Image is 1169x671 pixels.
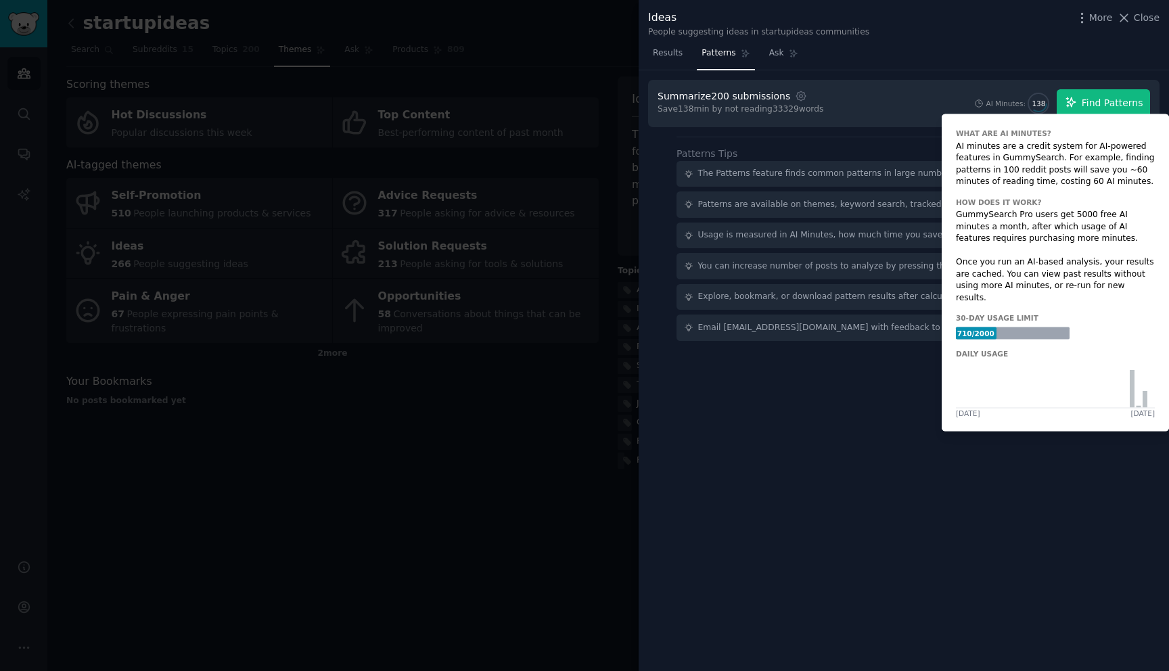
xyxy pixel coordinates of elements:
a: Patterns [697,43,754,70]
span: 138 [1032,99,1045,108]
div: [DATE] [1130,409,1155,418]
div: Save 138 min by not reading 33329 words [658,103,823,116]
div: You can increase number of posts to analyze by pressing the gear icon (best results with 200) [698,260,1088,273]
span: Close [1134,11,1160,25]
button: Find Patterns [1057,89,1150,118]
div: AI Minutes: [986,99,1026,108]
div: Patterns are available on themes, keyword search, tracked keywords, and bookmarks [698,199,1053,211]
span: Results [653,47,683,60]
div: 30-day usage limit [956,313,1038,323]
button: Close [1117,11,1160,25]
div: Summarize 200 submissions [658,89,790,103]
button: More [1075,11,1113,25]
div: AI minutes are a credit system for AI-powered features in GummySearch. For example, finding patte... [956,140,1155,187]
div: How does it work? [956,197,1042,206]
span: More [1089,11,1113,25]
div: Ideas [648,9,869,26]
span: Ask [769,47,784,60]
div: Explore, bookmark, or download pattern results after calculating [698,291,966,303]
a: Ask [764,43,803,70]
div: People suggesting ideas in startupideas communities [648,26,869,39]
div: Daily usage [956,348,1008,358]
span: Patterns [702,47,735,60]
div: What are AI Minutes? [956,129,1051,138]
a: Results [648,43,687,70]
div: The Patterns feature finds common patterns in large numbers of Reddit posts/comments [698,168,1066,180]
div: [DATE] [956,409,980,418]
div: GummySearch Pro users get 5000 free AI minutes a month, after which usage of AI features requires... [956,209,1155,304]
div: Email [EMAIL_ADDRESS][DOMAIN_NAME] with feedback to improve AI Patterns! [698,322,1028,334]
label: Patterns Tips [677,148,737,159]
div: 710 / 2000 [956,327,996,340]
span: Find Patterns [1082,96,1143,110]
div: Usage is measured in AI Minutes, how much time you save by having an AI read for you [698,229,1063,241]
